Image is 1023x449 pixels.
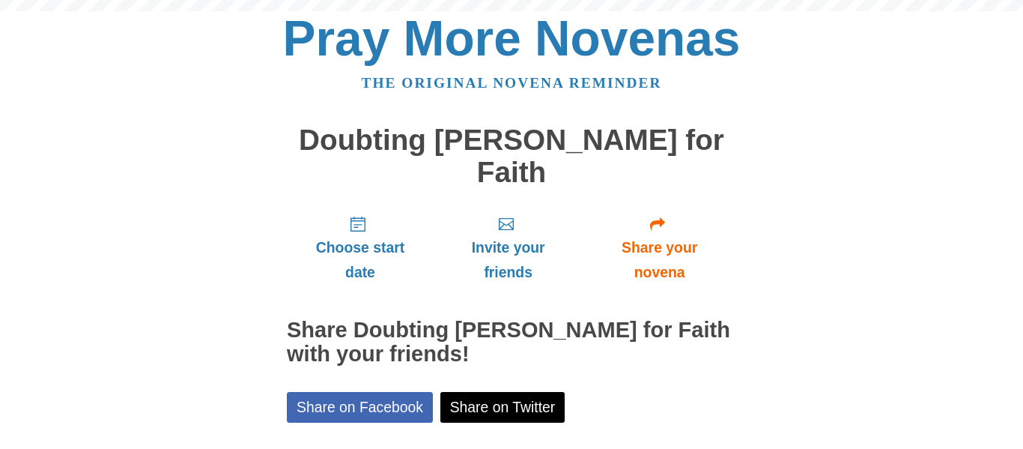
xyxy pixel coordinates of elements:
a: Invite your friends [434,203,583,292]
a: Share on Facebook [287,392,433,423]
a: The original novena reminder [362,75,662,91]
span: Choose start date [302,235,419,285]
a: Share your novena [583,203,736,292]
a: Pray More Novenas [283,10,741,66]
span: Share your novena [598,235,721,285]
a: Share on Twitter [440,392,565,423]
a: Choose start date [287,203,434,292]
span: Invite your friends [449,235,568,285]
h2: Share Doubting [PERSON_NAME] for Faith with your friends! [287,319,736,367]
h1: Doubting [PERSON_NAME] for Faith [287,124,736,188]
